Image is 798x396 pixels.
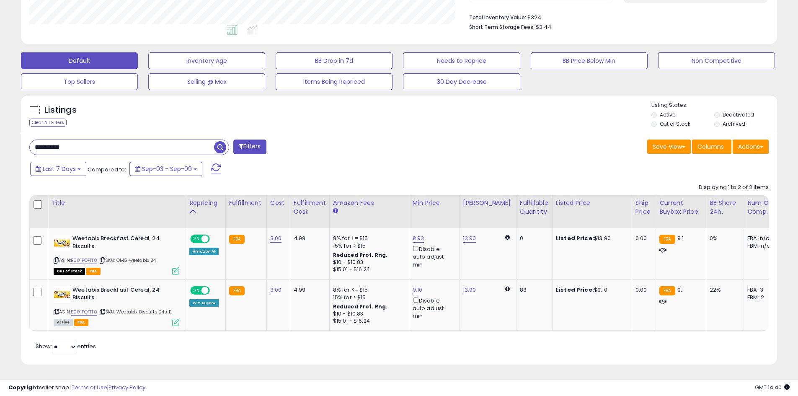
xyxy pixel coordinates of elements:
[697,142,724,151] span: Columns
[191,287,201,294] span: ON
[54,319,73,326] span: All listings currently available for purchase on Amazon
[189,299,219,307] div: Win BuyBox
[72,383,107,391] a: Terms of Use
[333,207,338,215] small: Amazon Fees.
[520,235,546,242] div: 0
[270,286,282,294] a: 3.00
[43,165,76,173] span: Last 7 Days
[189,248,219,255] div: Amazon AI
[333,251,388,259] b: Reduced Prof. Rng.
[74,319,88,326] span: FBA
[469,14,526,21] b: Total Inventory Value:
[88,166,126,173] span: Compared to:
[699,184,769,192] div: Displaying 1 to 2 of 2 items
[209,287,222,294] span: OFF
[189,199,222,207] div: Repricing
[660,120,690,127] label: Out of Stock
[747,199,778,216] div: Num of Comp.
[647,140,691,154] button: Save View
[635,235,649,242] div: 0.00
[660,111,675,118] label: Active
[276,52,393,69] button: BB Drop in 7d
[54,286,179,325] div: ASIN:
[148,52,265,69] button: Inventory Age
[520,286,546,294] div: 83
[723,120,745,127] label: Archived
[413,286,423,294] a: 9.10
[30,162,86,176] button: Last 7 Days
[403,73,520,90] button: 30 Day Decrease
[191,236,201,243] span: ON
[294,286,323,294] div: 4.99
[36,342,96,350] span: Show: entries
[556,286,594,294] b: Listed Price:
[21,52,138,69] button: Default
[659,199,702,216] div: Current Buybox Price
[98,308,171,315] span: | SKU: Weetabix Biscuits 24s B
[71,257,97,264] a: B001POF1T0
[333,286,403,294] div: 8% for <= $15
[108,383,145,391] a: Privacy Policy
[556,235,625,242] div: $13.90
[635,199,652,216] div: Ship Price
[21,73,138,90] button: Top Sellers
[54,268,85,275] span: All listings that are currently out of stock and unavailable for purchase on Amazon
[52,199,182,207] div: Title
[8,383,39,391] strong: Copyright
[463,199,513,207] div: [PERSON_NAME]
[229,235,245,244] small: FBA
[692,140,731,154] button: Columns
[463,234,476,243] a: 13.90
[520,199,549,216] div: Fulfillable Quantity
[333,235,403,242] div: 8% for <= $15
[413,244,453,269] div: Disable auto adjust min
[677,286,684,294] span: 9.1
[747,294,775,301] div: FBM: 2
[98,257,156,264] span: | SKU: OMG weetabix 24
[72,286,174,304] b: Weetabix Breakfast Cereal, 24 Biscuits
[469,23,535,31] b: Short Term Storage Fees:
[54,286,70,303] img: 41ExVzGoRZL._SL40_.jpg
[659,286,675,295] small: FBA
[755,383,790,391] span: 2025-09-17 14:40 GMT
[29,119,67,127] div: Clear All Filters
[54,235,179,274] div: ASIN:
[723,111,754,118] label: Deactivated
[276,73,393,90] button: Items Being Repriced
[747,242,775,250] div: FBM: n/a
[403,52,520,69] button: Needs to Reprice
[333,294,403,301] div: 15% for > $15
[72,235,174,252] b: Weetabix Breakfast Cereal, 24 Biscuits
[333,266,403,273] div: $15.01 - $16.24
[556,234,594,242] b: Listed Price:
[270,199,287,207] div: Cost
[333,311,403,318] div: $10 - $10.83
[333,199,405,207] div: Amazon Fees
[71,308,97,316] a: B001POF1T0
[463,286,476,294] a: 13.90
[635,286,649,294] div: 0.00
[659,235,675,244] small: FBA
[333,259,403,266] div: $10 - $10.83
[556,199,628,207] div: Listed Price
[148,73,265,90] button: Selling @ Max
[86,268,101,275] span: FBA
[536,23,551,31] span: $2.44
[710,199,740,216] div: BB Share 24h.
[142,165,192,173] span: Sep-03 - Sep-09
[333,318,403,325] div: $15.01 - $16.24
[413,199,456,207] div: Min Price
[710,286,737,294] div: 22%
[229,199,263,207] div: Fulfillment
[294,199,326,216] div: Fulfillment Cost
[333,303,388,310] b: Reduced Prof. Rng.
[747,286,775,294] div: FBA: 3
[747,235,775,242] div: FBA: n/a
[710,235,737,242] div: 0%
[733,140,769,154] button: Actions
[469,12,762,22] li: $324
[129,162,202,176] button: Sep-03 - Sep-09
[229,286,245,295] small: FBA
[531,52,648,69] button: BB Price Below Min
[209,236,222,243] span: OFF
